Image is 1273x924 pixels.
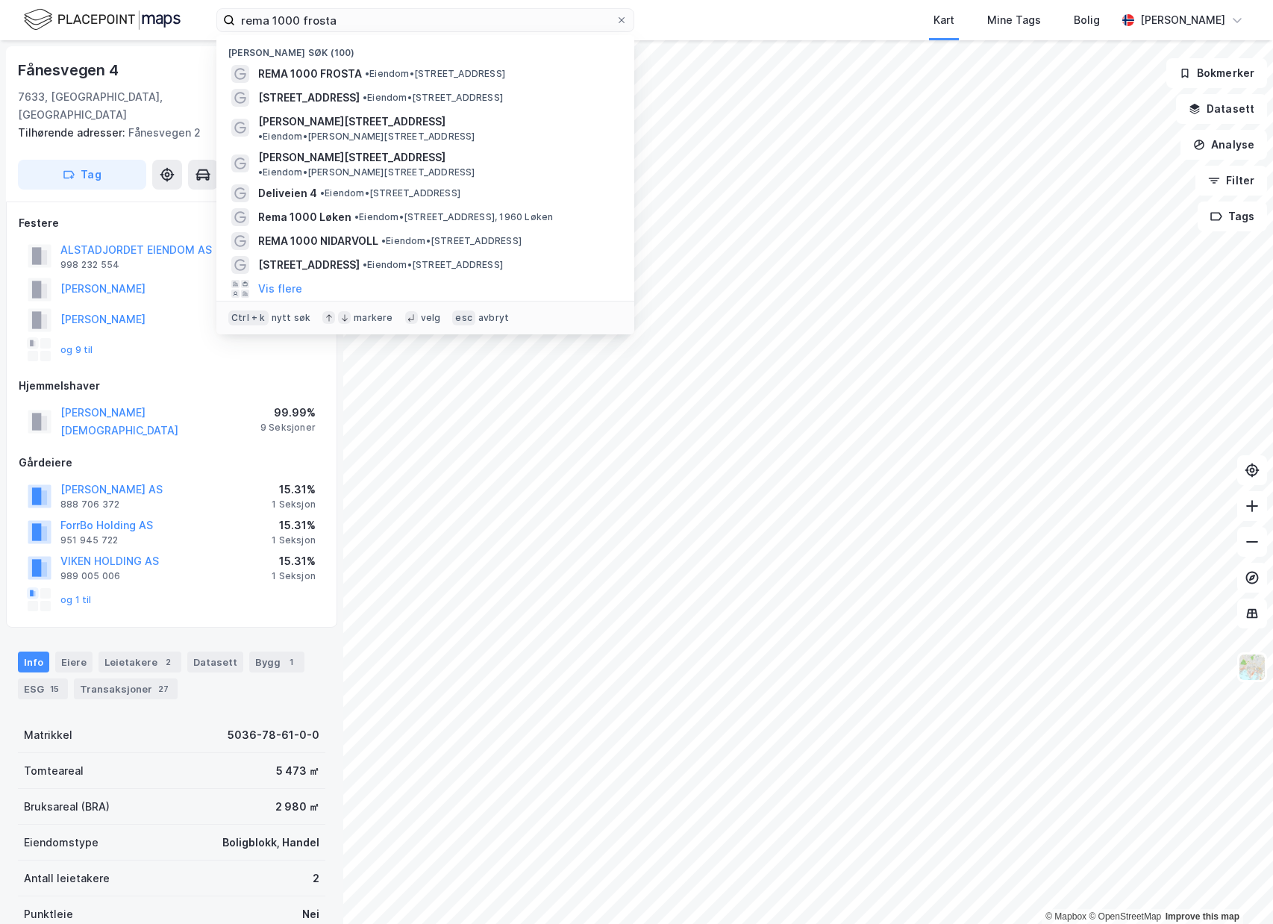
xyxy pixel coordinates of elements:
[1238,653,1266,681] img: Z
[24,834,98,852] div: Eiendomstype
[258,65,362,83] span: REMA 1000 FROSTA
[452,310,475,325] div: esc
[1180,130,1267,160] button: Analyse
[228,310,269,325] div: Ctrl + k
[258,166,263,178] span: •
[258,256,360,274] span: [STREET_ADDRESS]
[18,652,49,672] div: Info
[275,798,319,816] div: 2 980 ㎡
[1166,58,1267,88] button: Bokmerker
[987,11,1041,29] div: Mine Tags
[55,652,93,672] div: Eiere
[98,652,181,672] div: Leietakere
[363,92,367,103] span: •
[47,681,62,696] div: 15
[354,211,553,223] span: Eiendom • [STREET_ADDRESS], 1960 Løken
[365,68,505,80] span: Eiendom • [STREET_ADDRESS]
[313,870,319,887] div: 2
[258,131,475,143] span: Eiendom • [PERSON_NAME][STREET_ADDRESS]
[320,187,460,199] span: Eiendom • [STREET_ADDRESS]
[1198,852,1273,924] div: Kontrollprogram for chat
[24,798,110,816] div: Bruksareal (BRA)
[19,454,325,472] div: Gårdeiere
[18,58,122,82] div: Fånesvegen 4
[260,404,316,422] div: 99.99%
[381,235,522,247] span: Eiendom • [STREET_ADDRESS]
[272,516,316,534] div: 15.31%
[1074,11,1100,29] div: Bolig
[258,89,360,107] span: [STREET_ADDRESS]
[354,312,392,324] div: markere
[18,88,260,124] div: 7633, [GEOGRAPHIC_DATA], [GEOGRAPHIC_DATA]
[258,232,378,250] span: REMA 1000 NIDARVOLL
[272,552,316,570] div: 15.31%
[284,655,298,669] div: 1
[381,235,386,246] span: •
[363,259,367,270] span: •
[320,187,325,199] span: •
[272,570,316,582] div: 1 Seksjon
[155,681,172,696] div: 27
[1166,911,1239,922] a: Improve this map
[1140,11,1225,29] div: [PERSON_NAME]
[272,534,316,546] div: 1 Seksjon
[60,570,120,582] div: 989 005 006
[24,726,72,744] div: Matrikkel
[222,834,319,852] div: Boligblokk, Handel
[60,499,119,511] div: 888 706 372
[258,113,445,131] span: [PERSON_NAME][STREET_ADDRESS]
[18,160,146,190] button: Tag
[1176,94,1267,124] button: Datasett
[363,92,503,104] span: Eiendom • [STREET_ADDRESS]
[24,905,73,923] div: Punktleie
[365,68,369,79] span: •
[60,259,119,271] div: 998 232 554
[258,149,445,166] span: [PERSON_NAME][STREET_ADDRESS]
[272,312,311,324] div: nytt søk
[258,131,263,142] span: •
[363,259,503,271] span: Eiendom • [STREET_ADDRESS]
[272,499,316,511] div: 1 Seksjon
[1045,911,1086,922] a: Mapbox
[478,312,509,324] div: avbryt
[933,11,954,29] div: Kart
[216,35,634,62] div: [PERSON_NAME] søk (100)
[24,7,181,33] img: logo.f888ab2527a4732fd821a326f86c7f29.svg
[160,655,175,669] div: 2
[24,870,110,887] div: Antall leietakere
[354,211,359,222] span: •
[276,762,319,780] div: 5 473 ㎡
[272,481,316,499] div: 15.31%
[249,652,304,672] div: Bygg
[302,905,319,923] div: Nei
[258,208,351,226] span: Rema 1000 Løken
[228,726,319,744] div: 5036-78-61-0-0
[74,678,178,699] div: Transaksjoner
[1198,852,1273,924] iframe: Chat Widget
[1089,911,1161,922] a: OpenStreetMap
[19,214,325,232] div: Festere
[19,377,325,395] div: Hjemmelshaver
[18,124,313,142] div: Fånesvegen 2
[258,280,302,298] button: Vis flere
[18,678,68,699] div: ESG
[187,652,243,672] div: Datasett
[260,422,316,434] div: 9 Seksjoner
[421,312,441,324] div: velg
[1198,202,1267,231] button: Tags
[235,9,616,31] input: Søk på adresse, matrikkel, gårdeiere, leietakere eller personer
[258,166,475,178] span: Eiendom • [PERSON_NAME][STREET_ADDRESS]
[1195,166,1267,196] button: Filter
[258,184,317,202] span: Deliveien 4
[60,534,118,546] div: 951 945 722
[18,126,128,139] span: Tilhørende adresser:
[24,762,84,780] div: Tomteareal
